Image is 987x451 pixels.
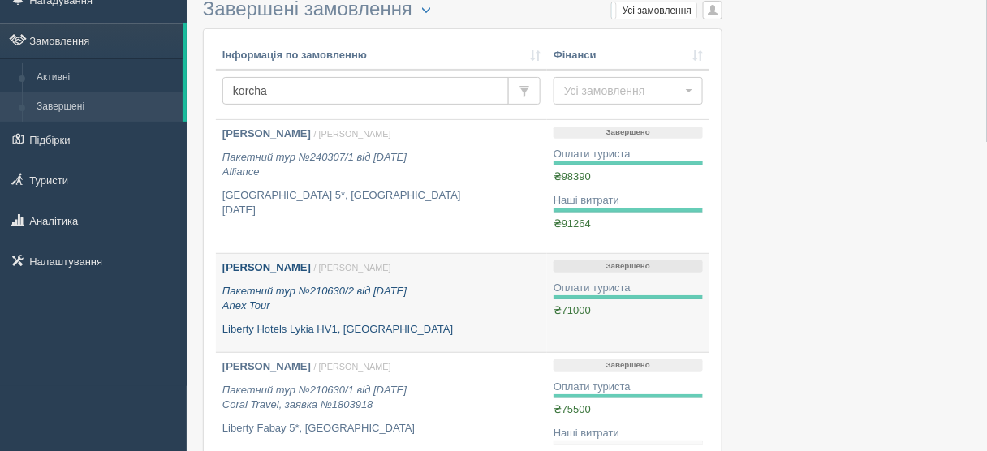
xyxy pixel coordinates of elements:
p: [GEOGRAPHIC_DATA] 5*, [GEOGRAPHIC_DATA] [DATE] [222,188,541,218]
b: [PERSON_NAME] [222,127,311,140]
span: ₴71000 [554,304,591,316]
span: ₴91264 [554,217,591,230]
div: Оплати туриста [554,147,703,162]
a: Активні [29,63,183,92]
div: Наші витрати [554,193,703,208]
b: [PERSON_NAME] [222,360,311,372]
button: Усі замовлення [554,77,703,105]
p: Завершено [554,260,703,273]
span: Усі замовлення [564,83,682,99]
input: Пошук за номером замовлення, ПІБ або паспортом туриста [222,77,509,105]
span: / [PERSON_NAME] [314,263,391,273]
span: / [PERSON_NAME] [314,362,391,372]
i: Пакетний тур №210630/2 від [DATE] Anex Tour [222,285,407,312]
a: Фінанси [554,48,703,63]
span: ₴75500 [554,403,591,415]
span: ₴98390 [554,170,591,183]
i: Пакетний тур №210630/1 від [DATE] Coral Travel, заявка №1803918 [222,384,407,411]
div: Наші витрати [554,426,703,441]
a: [PERSON_NAME] / [PERSON_NAME] Пакетний тур №210630/2 від [DATE]Anex Tour Liberty Hotels Lykia HV1... [216,254,547,352]
label: Усі замовлення [612,2,697,19]
p: Завершено [554,127,703,139]
div: Оплати туриста [554,281,703,296]
p: Liberty Hotels Lykia HV1, [GEOGRAPHIC_DATA] [222,322,541,337]
p: Завершено [554,359,703,372]
p: Liberty Fabay 5*, [GEOGRAPHIC_DATA] [222,421,541,436]
div: Оплати туриста [554,380,703,395]
a: Інформація по замовленню [222,48,541,63]
b: [PERSON_NAME] [222,261,311,273]
a: Завершені [29,92,183,122]
a: [PERSON_NAME] / [PERSON_NAME] Пакетний тур №240307/1 від [DATE]Alliance [GEOGRAPHIC_DATA] 5*, [GE... [216,120,547,253]
span: / [PERSON_NAME] [314,129,391,139]
i: Пакетний тур №240307/1 від [DATE] Alliance [222,151,407,178]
